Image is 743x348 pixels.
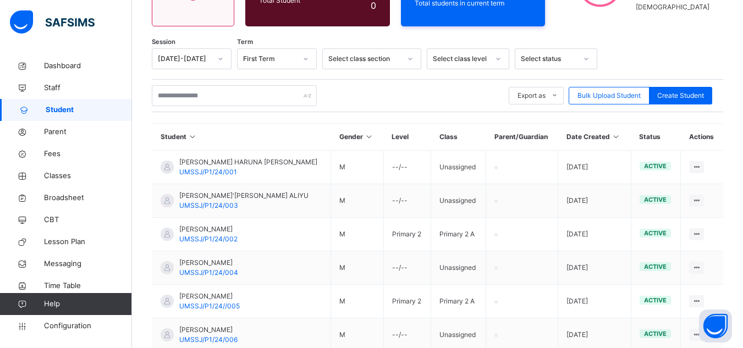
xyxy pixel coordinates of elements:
td: M [331,151,384,184]
td: Unassigned [431,251,486,285]
div: First Term [243,54,296,64]
td: Unassigned [431,184,486,218]
span: Time Table [44,280,132,291]
td: --/-- [383,184,431,218]
td: [DATE] [558,285,631,318]
i: Sort in Ascending Order [188,132,197,141]
td: M [331,184,384,218]
td: Primary 2 A [431,285,486,318]
th: Student [152,124,331,151]
span: UMSSJ/P1/24/001 [179,168,237,176]
td: Primary 2 A [431,218,486,251]
span: Broadsheet [44,192,132,203]
span: Create Student [657,91,704,101]
td: --/-- [383,251,431,285]
span: Help [44,299,131,310]
span: Bulk Upload Student [577,91,641,101]
span: [PERSON_NAME] HARUNA [PERSON_NAME] [179,157,317,167]
div: [DATE]-[DATE] [158,54,211,64]
span: [PERSON_NAME] [179,325,238,335]
span: Session [152,37,175,47]
span: [PERSON_NAME]'[PERSON_NAME] ALIYU [179,191,309,201]
td: Unassigned [431,151,486,184]
span: UMSSJ/P1/24/004 [179,268,238,277]
th: Class [431,124,486,151]
span: [PERSON_NAME] [179,291,240,301]
span: Dashboard [44,60,132,71]
td: --/-- [383,151,431,184]
th: Date Created [558,124,631,151]
td: M [331,218,384,251]
span: Lesson Plan [44,236,132,247]
span: Configuration [44,321,131,332]
span: active [644,330,667,338]
span: [DEMOGRAPHIC_DATA] [636,2,709,12]
div: Select class level [433,54,489,64]
td: Primary 2 [383,218,431,251]
th: Status [631,124,681,151]
td: M [331,285,384,318]
span: UMSSJ/P1/24//005 [179,302,240,310]
th: Actions [681,124,723,151]
i: Sort in Ascending Order [365,132,374,141]
th: Gender [331,124,384,151]
td: [DATE] [558,151,631,184]
span: active [644,196,667,203]
span: Parent [44,126,132,137]
span: active [644,162,667,170]
span: active [644,263,667,270]
button: Open asap [699,310,732,343]
span: Messaging [44,258,132,269]
th: Parent/Guardian [486,124,558,151]
div: Select status [521,54,577,64]
span: UMSSJ/P1/24/002 [179,235,238,243]
td: [DATE] [558,218,631,251]
span: active [644,229,667,237]
span: Term [237,37,253,47]
span: Export as [518,91,546,101]
img: safsims [10,10,95,34]
div: Select class section [328,54,401,64]
span: CBT [44,214,132,225]
span: Fees [44,148,132,159]
span: Staff [44,82,132,93]
span: [PERSON_NAME] [179,258,238,268]
td: Primary 2 [383,285,431,318]
span: [PERSON_NAME] [179,224,238,234]
td: M [331,251,384,285]
span: active [644,296,667,304]
td: [DATE] [558,251,631,285]
span: UMSSJ/P1/24/006 [179,335,238,344]
span: Classes [44,170,132,181]
td: [DATE] [558,184,631,218]
th: Level [383,124,431,151]
span: Student [46,104,132,115]
i: Sort in Ascending Order [612,132,621,141]
span: UMSSJ/P1/24/003 [179,201,238,209]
